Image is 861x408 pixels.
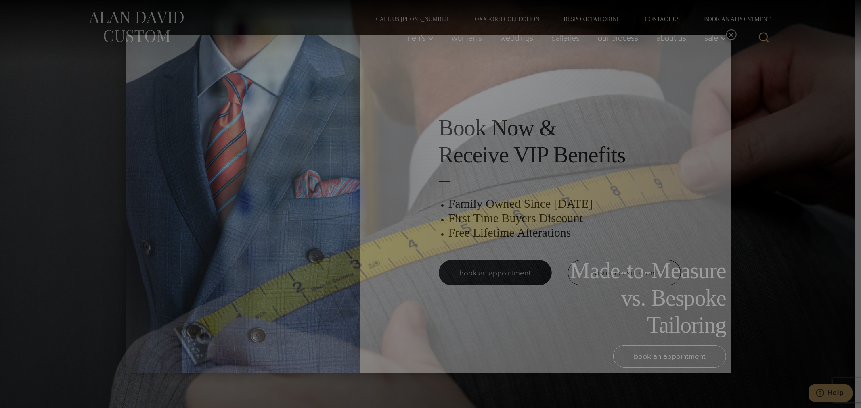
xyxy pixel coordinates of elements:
span: Help [18,6,35,13]
h2: Book Now & Receive VIP Benefits [439,114,681,169]
h3: First Time Buyers Discount [448,211,681,225]
a: visual consultation [568,260,681,285]
h3: Free Lifetime Alterations [448,225,681,240]
a: book an appointment [439,260,552,285]
button: Close [726,29,737,40]
h3: Family Owned Since [DATE] [448,196,681,211]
